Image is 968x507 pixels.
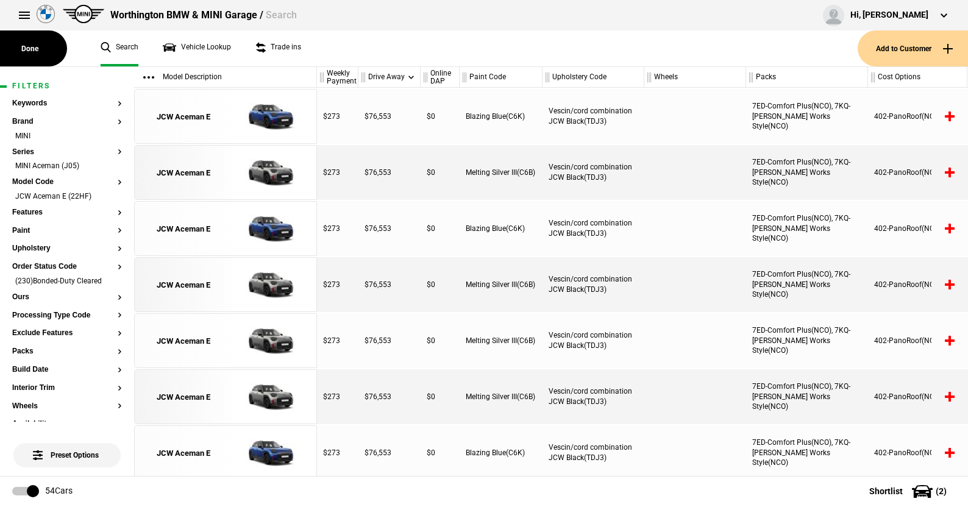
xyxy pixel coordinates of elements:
div: 54 Cars [45,485,73,497]
a: JCW Aceman E [141,426,226,481]
button: Features [12,208,122,217]
img: cosySec [226,146,310,200]
div: 402-PanoRoof(NCO) [868,89,967,144]
div: $76,553 [358,257,421,312]
button: Availability [12,420,122,428]
div: Online DAP [421,67,459,88]
div: 7ED-Comfort Plus(NCO), 7KQ-[PERSON_NAME] Works Style(NCO) [746,145,868,200]
a: JCW Aceman E [141,314,226,369]
li: JCW Aceman E (22HF) [12,191,122,204]
li: MINI [12,131,122,143]
div: $273 [317,313,358,368]
a: Search [101,30,138,66]
div: Vescin/cord combination JCW Black(TDJ3) [543,257,644,312]
div: $76,553 [358,201,421,256]
img: cosySec [226,314,310,369]
section: Order Status Code(230)Bonded-Duty Cleared [12,263,122,293]
button: Build Date [12,366,122,374]
div: $0 [421,369,460,424]
section: Build Date [12,366,122,384]
section: Interior Trim [12,384,122,402]
img: cosySec [226,426,310,481]
div: 402-PanoRoof(NCO) [868,425,967,480]
div: Vescin/cord combination JCW Black(TDJ3) [543,369,644,424]
div: $0 [421,313,460,368]
a: JCW Aceman E [141,146,226,200]
img: cosySec [226,370,310,425]
img: cosySec [226,202,310,257]
div: 7ED-Comfort Plus(NCO), 7KQ-[PERSON_NAME] Works Style(NCO) [746,89,868,144]
div: Blazing Blue(C6K) [460,201,543,256]
img: cosySec [226,90,310,144]
section: Wheels [12,402,122,420]
div: $273 [317,369,358,424]
button: Ours [12,293,122,302]
a: JCW Aceman E [141,258,226,313]
a: Vehicle Lookup [163,30,231,66]
div: JCW Aceman E [157,392,210,403]
div: $273 [317,145,358,200]
a: JCW Aceman E [141,202,226,257]
div: Upholstery Code [543,67,644,88]
div: Melting Silver III(C6B) [460,257,543,312]
button: Shortlist(2) [851,476,968,506]
div: Wheels [644,67,746,88]
div: $0 [421,425,460,480]
section: BrandMINI [12,118,122,148]
div: Vescin/cord combination JCW Black(TDJ3) [543,313,644,368]
div: Blazing Blue(C6K) [460,425,543,480]
span: ( 2 ) [936,487,947,495]
section: Keywords [12,99,122,118]
div: Weekly Payment [317,67,358,88]
button: Upholstery [12,244,122,253]
div: Melting Silver III(C6B) [460,145,543,200]
img: cosySec [226,258,310,313]
button: Brand [12,118,122,126]
section: Availability [12,420,122,438]
div: Drive Away [358,67,420,88]
button: Packs [12,347,122,356]
div: $0 [421,145,460,200]
div: $273 [317,425,358,480]
section: Model CodeJCW Aceman E (22HF) [12,178,122,208]
li: MINI Aceman (J05) [12,161,122,173]
section: Upholstery [12,244,122,263]
div: 7ED-Comfort Plus(NCO), 7KQ-[PERSON_NAME] Works Style(NCO) [746,425,868,480]
img: bmw.png [37,5,55,23]
div: Vescin/cord combination JCW Black(TDJ3) [543,145,644,200]
div: Worthington BMW & MINI Garage / [110,9,297,22]
div: JCW Aceman E [157,112,210,122]
div: JCW Aceman E [157,224,210,235]
div: Paint Code [460,67,542,88]
button: Add to Customer [858,30,968,66]
div: JCW Aceman E [157,336,210,347]
div: $0 [421,257,460,312]
a: JCW Aceman E [141,90,226,144]
div: $0 [421,89,460,144]
div: Cost Options [868,67,967,88]
section: Processing Type Code [12,311,122,330]
div: 402-PanoRoof(NCO) [868,145,967,200]
div: $76,553 [358,369,421,424]
button: Order Status Code [12,263,122,271]
button: Series [12,148,122,157]
div: Hi, [PERSON_NAME] [850,9,928,21]
h1: Filters [12,82,122,90]
span: Search [266,9,297,21]
section: Ours [12,293,122,311]
section: Paint [12,227,122,245]
div: $273 [317,201,358,256]
span: Shortlist [869,487,903,495]
div: 402-PanoRoof(NCO) [868,313,967,368]
div: $76,553 [358,425,421,480]
span: Preset Options [35,436,99,459]
button: Paint [12,227,122,235]
div: JCW Aceman E [157,168,210,179]
div: Vescin/cord combination JCW Black(TDJ3) [543,425,644,480]
div: $273 [317,257,358,312]
div: 7ED-Comfort Plus(NCO), 7KQ-[PERSON_NAME] Works Style(NCO) [746,313,868,368]
div: Packs [746,67,867,88]
section: Packs [12,347,122,366]
div: $76,553 [358,313,421,368]
li: (230)Bonded-Duty Cleared [12,276,122,288]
